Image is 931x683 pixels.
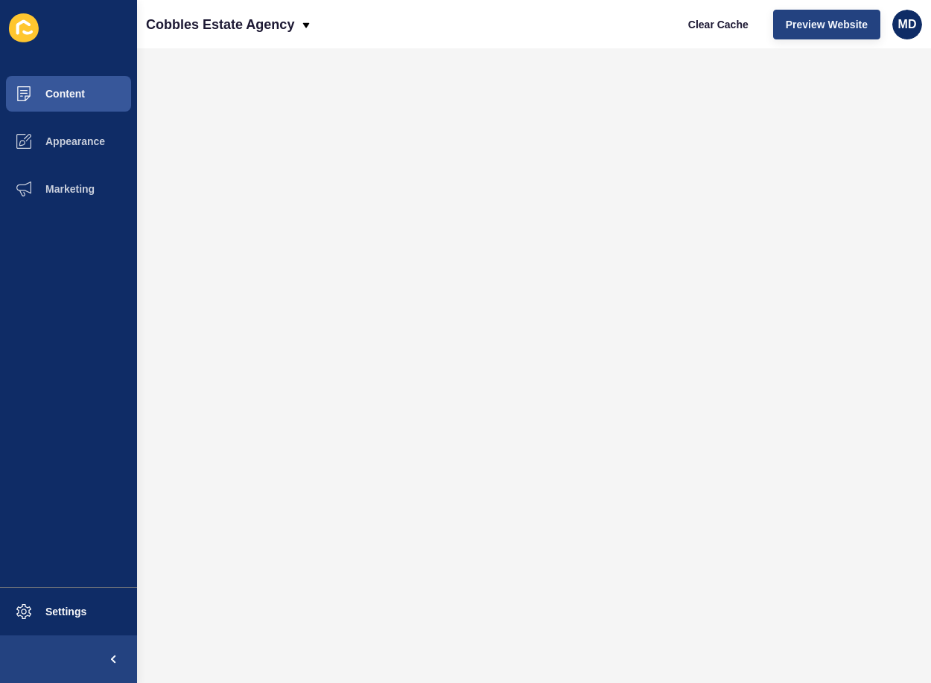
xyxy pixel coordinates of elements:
[898,17,917,32] span: MD
[688,17,749,32] span: Clear Cache
[146,6,294,43] p: Cobbles Estate Agency
[676,10,761,39] button: Clear Cache
[786,17,868,32] span: Preview Website
[773,10,880,39] button: Preview Website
